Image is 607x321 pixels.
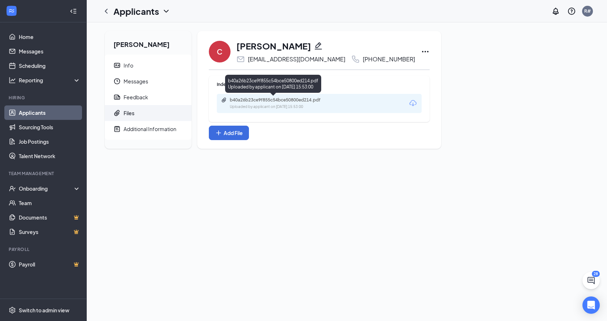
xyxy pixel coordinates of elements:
[19,307,69,314] div: Switch to admin view
[209,126,249,140] button: Add FilePlus
[363,56,415,63] div: [PHONE_NUMBER]
[236,40,311,52] h1: [PERSON_NAME]
[113,109,121,117] svg: Paperclip
[19,77,81,84] div: Reporting
[221,97,227,103] svg: Paperclip
[9,77,16,84] svg: Analysis
[230,104,338,110] div: Uploaded by applicant on [DATE] 15:53:00
[215,129,222,136] svg: Plus
[124,62,133,69] div: Info
[19,185,74,192] div: Onboarding
[105,31,191,55] h2: [PERSON_NAME]
[124,109,134,117] div: Files
[19,58,81,73] a: Scheduling
[70,8,77,15] svg: Collapse
[19,105,81,120] a: Applicants
[105,89,191,105] a: ReportFeedback
[19,210,81,225] a: DocumentsCrown
[421,47,430,56] svg: Ellipses
[113,94,121,101] svg: Report
[124,94,148,101] div: Feedback
[19,120,81,134] a: Sourcing Tools
[217,81,422,87] div: Indeed Resume
[113,78,121,85] svg: Clock
[19,149,81,163] a: Talent Network
[105,73,191,89] a: ClockMessages
[351,55,360,64] svg: Phone
[9,170,79,177] div: Team Management
[124,73,186,89] span: Messages
[8,7,15,14] svg: WorkstreamLogo
[105,57,191,73] a: ContactCardInfo
[230,97,331,103] div: b40a26b23ce9f855c54bce50800ed214.pdf
[113,125,121,133] svg: NoteActive
[584,8,591,14] div: R#
[236,55,245,64] svg: Email
[113,5,159,17] h1: Applicants
[162,7,171,16] svg: ChevronDown
[217,47,223,57] div: C
[567,7,576,16] svg: QuestionInfo
[582,296,600,314] div: Open Intercom Messenger
[113,62,121,69] svg: ContactCard
[105,121,191,137] a: NoteActiveAdditional Information
[9,307,16,314] svg: Settings
[19,134,81,149] a: Job Postings
[221,97,338,110] a: Paperclipb40a26b23ce9f855c54bce50800ed214.pdfUploaded by applicant on [DATE] 15:53:00
[9,185,16,192] svg: UserCheck
[19,44,81,58] a: Messages
[592,271,600,277] div: 28
[19,257,81,272] a: PayrollCrown
[587,276,595,285] svg: ChatActive
[225,75,321,93] div: b40a26b23ce9f855c54bce50800ed214.pdf Uploaded by applicant on [DATE] 15:53:00
[19,196,81,210] a: Team
[124,125,176,133] div: Additional Information
[9,95,79,101] div: Hiring
[314,42,323,50] svg: Pencil
[19,30,81,44] a: Home
[409,99,417,108] svg: Download
[551,7,560,16] svg: Notifications
[19,225,81,239] a: SurveysCrown
[9,246,79,252] div: Payroll
[582,272,600,289] button: ChatActive
[102,7,111,16] svg: ChevronLeft
[248,56,345,63] div: [EMAIL_ADDRESS][DOMAIN_NAME]
[105,105,191,121] a: PaperclipFiles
